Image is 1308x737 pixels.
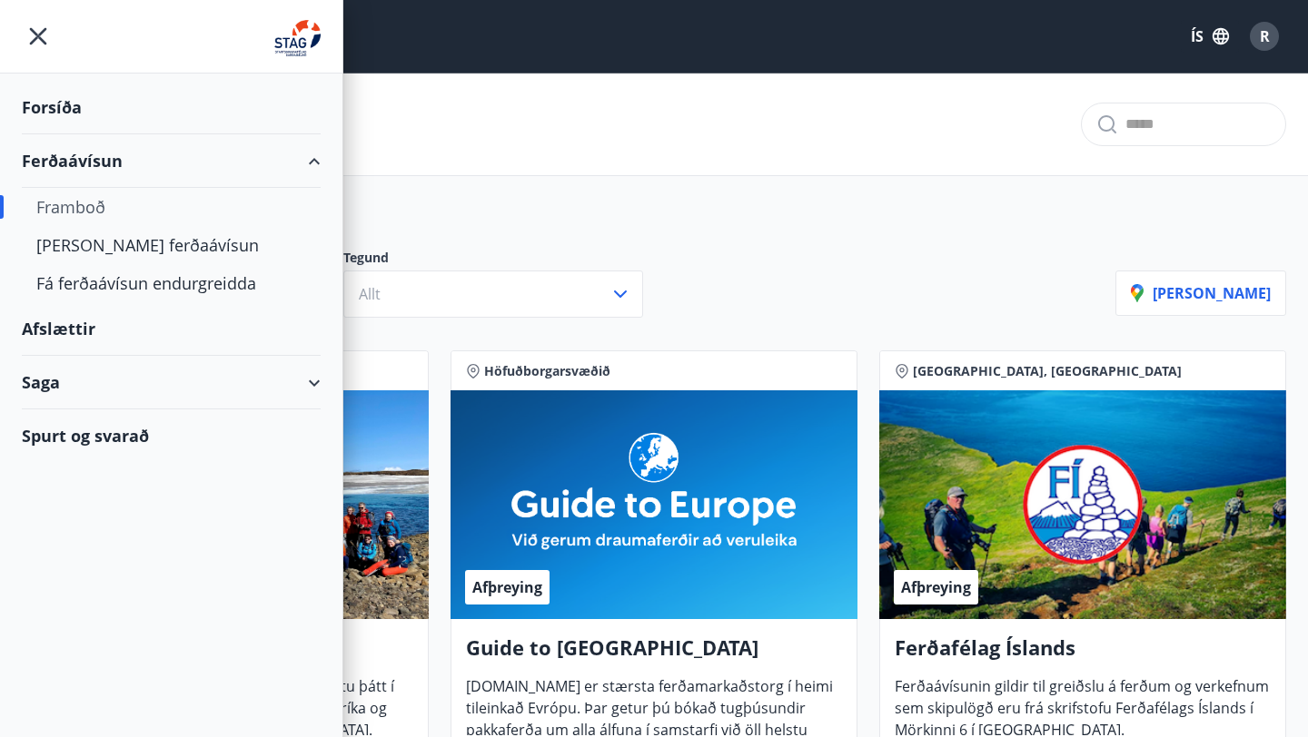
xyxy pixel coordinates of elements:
[901,577,971,597] span: Afþreying
[274,20,321,56] img: union_logo
[1181,20,1239,53] button: ÍS
[472,577,542,597] span: Afþreying
[22,409,321,462] div: Spurt og svarað
[359,284,381,304] span: Allt
[343,270,643,318] button: Allt
[1260,26,1270,46] span: R
[22,134,321,188] div: Ferðaávísun
[36,188,306,226] div: Framboð
[22,356,321,409] div: Saga
[1115,270,1286,316] button: [PERSON_NAME]
[22,20,54,53] button: menu
[1131,283,1271,303] p: [PERSON_NAME]
[22,81,321,134] div: Forsíða
[895,634,1271,675] h4: Ferðafélag Íslands
[36,226,306,264] div: [PERSON_NAME] ferðaávísun
[466,634,842,675] h4: Guide to [GEOGRAPHIC_DATA]
[343,249,665,270] p: Tegund
[1243,15,1286,58] button: R
[36,264,306,302] div: Fá ferðaávísun endurgreidda
[484,362,610,380] span: Höfuðborgarsvæðið
[913,362,1182,380] span: [GEOGRAPHIC_DATA], [GEOGRAPHIC_DATA]
[22,302,321,356] div: Afslættir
